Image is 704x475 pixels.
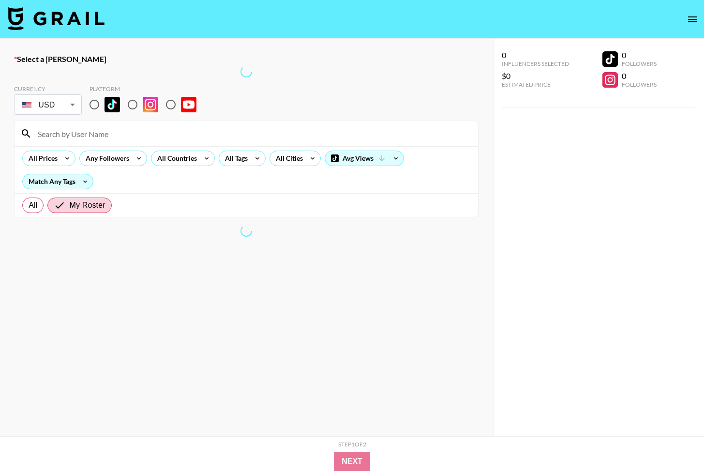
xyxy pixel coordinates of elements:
[502,50,569,60] div: 0
[219,151,250,166] div: All Tags
[23,174,93,189] div: Match Any Tags
[151,151,199,166] div: All Countries
[270,151,305,166] div: All Cities
[16,96,80,113] div: USD
[80,151,131,166] div: Any Followers
[338,441,366,448] div: Step 1 of 2
[239,223,255,239] span: Refreshing lists, bookers, clients, countries, tags, cities, talent, talent, talent...
[32,126,472,141] input: Search by User Name
[502,60,569,67] div: Influencers Selected
[502,81,569,88] div: Estimated Price
[622,50,657,60] div: 0
[239,63,255,79] span: Refreshing lists, bookers, clients, countries, tags, cities, talent, talent, talent...
[90,85,204,92] div: Platform
[181,97,196,112] img: YouTube
[143,97,158,112] img: Instagram
[622,81,657,88] div: Followers
[69,199,105,211] span: My Roster
[14,54,479,64] label: Select a [PERSON_NAME]
[334,452,370,471] button: Next
[622,71,657,81] div: 0
[14,85,82,92] div: Currency
[325,151,404,166] div: Avg Views
[683,10,702,29] button: open drawer
[502,71,569,81] div: $0
[23,151,60,166] div: All Prices
[8,7,105,30] img: Grail Talent
[105,97,120,112] img: TikTok
[622,60,657,67] div: Followers
[29,199,37,211] span: All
